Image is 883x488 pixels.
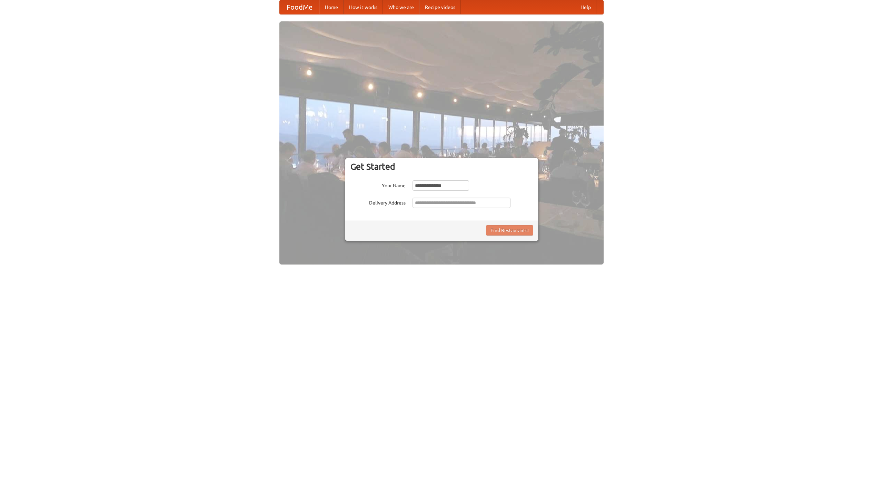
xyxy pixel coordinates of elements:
button: Find Restaurants! [486,225,533,236]
a: FoodMe [280,0,319,14]
a: Help [575,0,596,14]
a: Who we are [383,0,419,14]
label: Delivery Address [350,198,406,206]
a: How it works [344,0,383,14]
h3: Get Started [350,161,533,172]
label: Your Name [350,180,406,189]
a: Home [319,0,344,14]
a: Recipe videos [419,0,461,14]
